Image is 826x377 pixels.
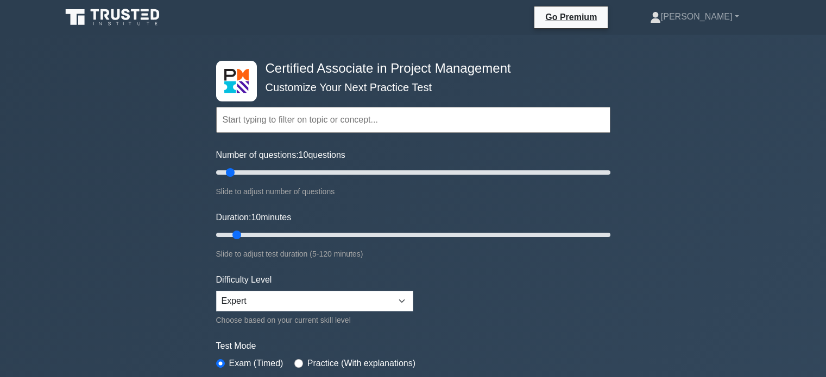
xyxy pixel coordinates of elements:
label: Exam (Timed) [229,357,283,370]
label: Difficulty Level [216,273,272,286]
div: Slide to adjust number of questions [216,185,610,198]
div: Choose based on your current skill level [216,314,413,327]
label: Test Mode [216,340,610,353]
span: 10 [299,150,308,159]
label: Number of questions: questions [216,149,345,162]
label: Duration: minutes [216,211,292,224]
h4: Certified Associate in Project Management [261,61,557,76]
a: [PERSON_NAME] [624,6,765,28]
label: Practice (With explanations) [307,357,415,370]
a: Go Premium [539,10,603,24]
div: Slide to adjust test duration (5-120 minutes) [216,247,610,260]
input: Start typing to filter on topic or concept... [216,107,610,133]
span: 10 [251,213,261,222]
